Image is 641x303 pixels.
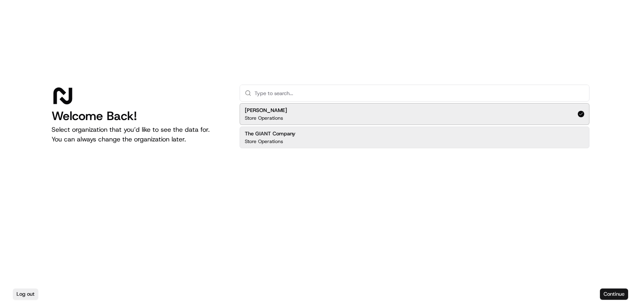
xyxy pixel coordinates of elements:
h2: [PERSON_NAME] [245,107,287,114]
p: Store Operations [245,115,283,121]
input: Type to search... [254,85,584,101]
h1: Welcome Back! [52,109,227,123]
p: Store Operations [245,138,283,145]
div: Suggestions [240,102,589,150]
button: Continue [600,288,628,300]
h2: The GIANT Company [245,130,296,137]
button: Log out [13,288,38,300]
p: Select organization that you’d like to see the data for. You can always change the organization l... [52,125,227,144]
